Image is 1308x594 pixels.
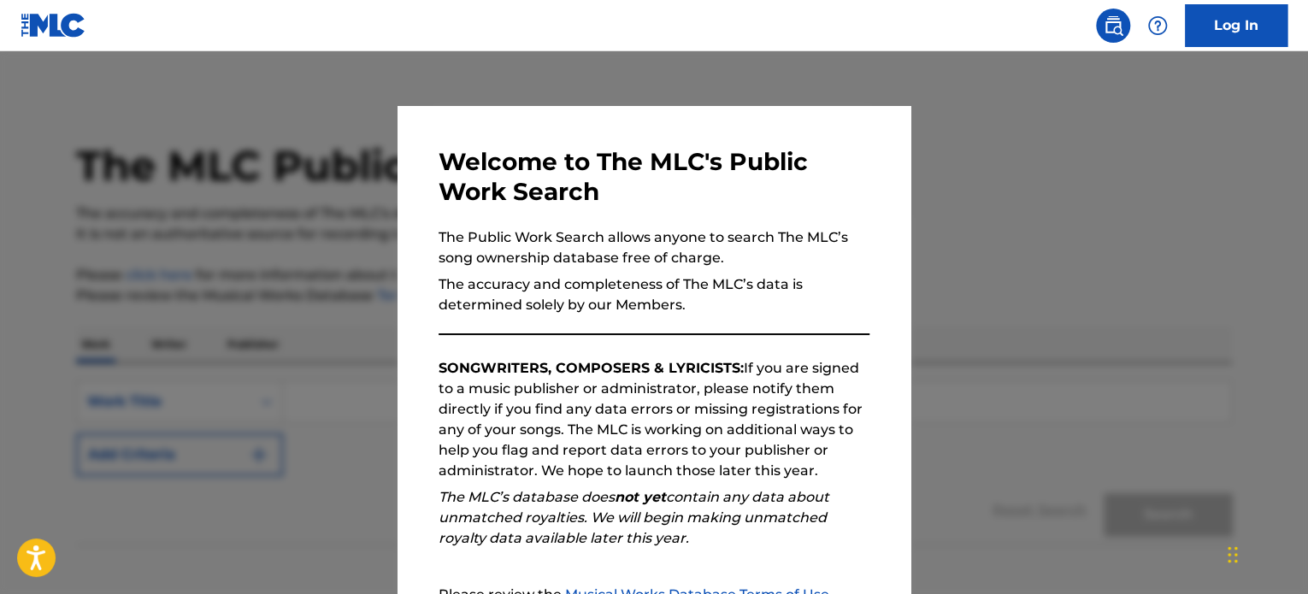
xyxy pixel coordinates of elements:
img: MLC Logo [21,13,86,38]
p: The Public Work Search allows anyone to search The MLC’s song ownership database free of charge. [439,227,869,268]
p: If you are signed to a music publisher or administrator, please notify them directly if you find ... [439,358,869,481]
img: help [1147,15,1168,36]
div: Help [1140,9,1175,43]
p: The accuracy and completeness of The MLC’s data is determined solely by our Members. [439,274,869,315]
div: Drag [1228,529,1238,580]
strong: not yet [615,489,666,505]
iframe: Chat Widget [1223,512,1308,594]
em: The MLC’s database does contain any data about unmatched royalties. We will begin making unmatche... [439,489,829,546]
a: Log In [1185,4,1287,47]
h3: Welcome to The MLC's Public Work Search [439,147,869,207]
a: Public Search [1096,9,1130,43]
img: search [1103,15,1123,36]
strong: SONGWRITERS, COMPOSERS & LYRICISTS: [439,360,744,376]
